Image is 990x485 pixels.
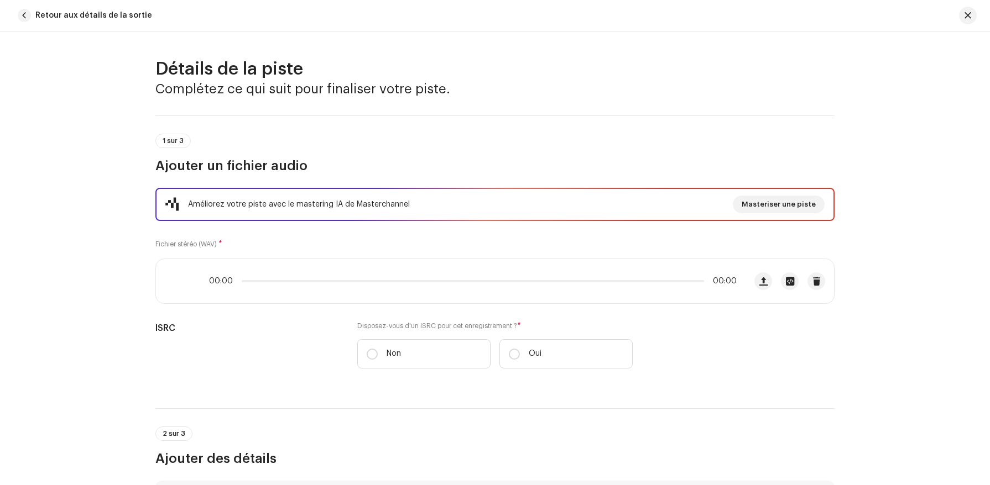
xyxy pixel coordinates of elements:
[155,321,340,335] h5: ISRC
[155,58,835,80] h2: Détails de la piste
[155,241,217,247] small: Fichier stéréo (WAV)
[155,157,835,175] h3: Ajouter un fichier audio
[209,277,237,286] span: 00:00
[188,198,410,211] div: Améliorez votre piste avec le mastering IA de Masterchannel
[742,193,816,215] span: Masteriser une piste
[733,196,825,213] button: Masteriser une piste
[155,450,835,467] h3: Ajouter des détails
[529,348,541,360] p: Oui
[708,277,737,286] span: 00:00
[387,348,401,360] p: Non
[155,80,835,98] h3: Complétez ce qui suit pour finaliser votre piste.
[357,321,633,330] label: Disposez-vous d'un ISRC pour cet enregistrement ?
